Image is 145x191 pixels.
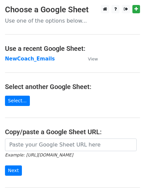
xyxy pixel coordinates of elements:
small: Example: [URL][DOMAIN_NAME] [5,152,73,157]
a: Select... [5,96,30,106]
input: Next [5,165,22,176]
a: NewCoach_Emails [5,56,55,62]
h4: Use a recent Google Sheet: [5,45,140,52]
h4: Select another Google Sheet: [5,83,140,91]
h3: Choose a Google Sheet [5,5,140,15]
a: View [81,56,98,62]
small: View [88,56,98,61]
h4: Copy/paste a Google Sheet URL: [5,128,140,136]
p: Use one of the options below... [5,17,140,24]
input: Paste your Google Sheet URL here [5,139,137,151]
